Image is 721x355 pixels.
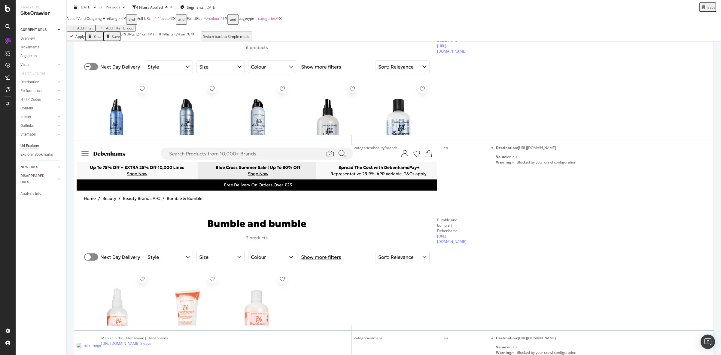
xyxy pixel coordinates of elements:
[496,160,512,165] div: Warning:
[99,5,103,10] span: vs
[20,70,51,77] a: Search Engines
[20,114,56,120] a: Inlinks
[518,145,556,150] span: [URL][DOMAIN_NAME]
[496,154,711,160] div: en-au
[437,217,466,234] div: Bumble and bumble | Debenhams
[20,5,62,10] div: Analytics
[104,32,120,41] button: Save
[20,191,62,197] a: Analysis Info
[230,15,236,24] div: and
[444,335,486,341] div: en
[77,343,101,348] img: main image
[20,35,62,42] a: Overview
[496,154,507,160] div: Value:
[187,16,200,21] span: Full URL
[20,53,62,59] a: Segments
[255,16,257,21] span: =
[20,114,31,120] div: Inlinks
[120,32,154,41] div: 0 % URLs ( 27 on 1M )
[227,14,239,25] button: and
[136,5,163,10] div: 4 Filters Applied
[701,335,715,349] div: Open Intercom Messenger
[132,2,170,12] button: 4 Filters Applied
[20,123,34,129] div: Outlinks
[67,32,85,41] button: Apply
[201,16,203,21] span: ≠
[444,145,486,151] div: en
[20,143,62,149] a: Url Explorer
[75,34,85,39] div: Apply
[112,34,120,39] div: Save
[151,16,154,21] span: =
[20,143,39,149] div: Url Explorer
[496,344,507,350] div: Value:
[20,191,41,197] div: Analysis Info
[496,145,518,154] div: Destination:
[354,335,439,341] div: categories/mens
[517,160,576,165] span: Blocked by your crawl configuration
[20,62,29,68] div: Visits
[20,173,56,185] a: DISAPPEARED URLS
[137,16,151,21] span: Full URL
[129,15,135,24] div: and
[518,335,556,341] span: [URL][DOMAIN_NAME]
[170,5,173,9] div: times
[20,96,41,103] div: HTTP Codes
[20,173,51,185] div: DISAPPEARED URLS
[77,145,437,326] img: main image
[20,79,39,85] div: Distribution
[67,25,96,32] button: Add Filter
[67,16,117,21] span: No. of Valid Outgoing Hreflang
[101,341,151,346] a: [URL][DOMAIN_NAME] Sleeve
[20,131,56,138] a: Sitemaps
[85,32,104,41] button: Clear
[20,70,45,77] div: Search Engines
[20,88,56,94] a: Performance
[354,145,439,151] div: categories/beauty/brands
[20,79,56,85] a: Distribution
[20,164,38,170] div: NEW URLS
[20,53,37,59] div: Segments
[187,5,204,10] span: Segments
[239,16,254,21] span: pagetype
[176,14,187,25] button: and
[20,44,62,50] a: Movements
[258,16,279,21] span: categories/*
[20,105,62,112] a: Content
[20,151,53,158] div: Explorer Bookmarks
[20,35,35,42] div: Overview
[20,27,47,33] div: CURRENT URLS
[80,5,91,10] span: 2025 Sep. 5th
[20,10,62,17] div: SiteCrawler
[20,62,56,68] a: Visits
[126,14,137,25] button: and
[707,5,716,10] div: Save
[96,25,136,32] button: Add Filter Group
[159,32,196,41] div: 0 % Visits ( 74 on 767K )
[178,15,184,24] div: and
[121,16,123,21] span: 0
[103,2,127,12] button: Previous
[20,151,62,158] a: Explorer Bookmarks
[517,350,576,355] span: Blocked by your crawl configuration
[205,5,216,10] div: [DATE]
[178,2,219,12] button: Segments[DATE]
[20,105,33,112] div: Content
[106,26,133,31] div: Add Filter Group
[699,2,716,12] button: Save
[204,16,225,21] span: ^.*colour.*$
[71,2,99,12] button: [DATE]
[101,335,168,341] div: Men's Shirts | Menswear | Debenhams
[20,164,56,170] a: NEW URLS
[20,44,39,50] div: Movements
[77,26,93,31] div: Add Filter
[203,34,250,39] div: Switch back to Simple mode
[496,344,711,350] div: en-au
[20,96,56,103] a: HTTP Codes
[118,16,120,21] span: >
[20,131,36,138] div: Sitemaps
[201,32,252,41] button: Switch back to Simple mode
[154,16,173,21] span: ^.*facet.*$
[94,34,103,39] div: Clear
[437,43,466,54] a: [URL][DOMAIN_NAME]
